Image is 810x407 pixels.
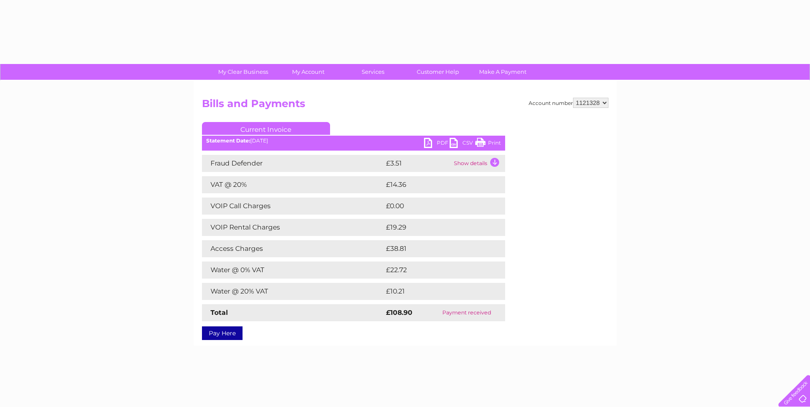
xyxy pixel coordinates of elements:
[202,122,330,135] a: Current Invoice
[384,262,488,279] td: £22.72
[529,98,608,108] div: Account number
[424,138,450,150] a: PDF
[468,64,538,80] a: Make A Payment
[202,262,384,279] td: Water @ 0% VAT
[202,219,384,236] td: VOIP Rental Charges
[202,240,384,257] td: Access Charges
[452,155,505,172] td: Show details
[206,137,250,144] b: Statement Date:
[386,308,412,317] strong: £108.90
[384,155,452,172] td: £3.51
[202,155,384,172] td: Fraud Defender
[384,283,486,300] td: £10.21
[338,64,408,80] a: Services
[202,176,384,193] td: VAT @ 20%
[384,240,487,257] td: £38.81
[384,219,487,236] td: £19.29
[202,283,384,300] td: Water @ 20% VAT
[403,64,473,80] a: Customer Help
[384,198,485,215] td: £0.00
[202,138,505,144] div: [DATE]
[202,98,608,114] h2: Bills and Payments
[202,198,384,215] td: VOIP Call Charges
[202,326,243,340] a: Pay Here
[428,304,505,321] td: Payment received
[450,138,475,150] a: CSV
[475,138,501,150] a: Print
[273,64,343,80] a: My Account
[384,176,487,193] td: £14.36
[211,308,228,317] strong: Total
[208,64,278,80] a: My Clear Business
